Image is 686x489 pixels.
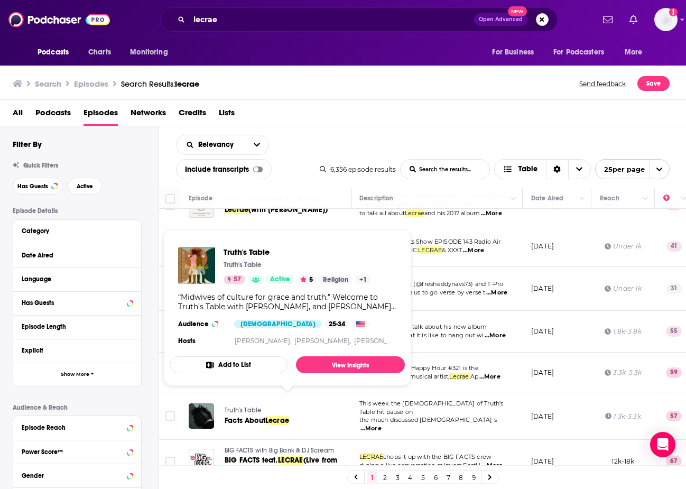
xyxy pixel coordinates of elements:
span: and his 2017 album [424,209,480,217]
div: Search Results: [121,79,199,89]
span: ...More [479,373,500,381]
button: open menu [246,135,268,154]
span: Open Advanced [479,17,523,22]
span: (with [PERSON_NAME]) [248,205,328,214]
span: 12k-18k [611,457,634,465]
span: Podcasts [35,104,71,126]
button: Has Guests [13,178,63,195]
button: Show More [13,363,141,386]
span: ...More [481,209,502,218]
span: LECRAE [278,456,303,465]
span: lecrae [175,79,199,89]
a: View Insights [296,356,405,373]
button: Save [637,76,670,91]
h3: Episodes [74,79,108,89]
span: Ap [470,373,478,380]
button: open menu [123,42,181,62]
img: Podchaser - Follow, Share and Rate Podcasts [8,10,110,30]
a: 1 [367,471,377,484]
a: 5 [418,471,428,484]
p: Truth's Table [224,261,262,269]
p: 59 [666,367,682,378]
a: 7 [443,471,453,484]
p: [DATE] [531,284,554,293]
span: ...More [463,246,484,255]
h3: Audience [178,320,226,328]
h4: Hosts [178,337,196,345]
img: Truth's Table [178,247,215,284]
span: (@tpromusic) join us to go verse by verse t [359,289,485,296]
a: Truth's Table [225,406,350,416]
span: My guest for The Happy Hour #321 is the [359,364,479,372]
span: More [625,45,643,60]
span: ...More [481,462,503,470]
span: Table [518,165,537,173]
button: open menu [30,42,82,62]
span: The DJ JesusBeats Show EPISODE 143 Radio Air [359,238,501,245]
div: 1.3k-3.3k [605,412,641,421]
p: [DATE] [531,327,554,336]
span: Truth's Table [224,247,371,257]
a: Show notifications dropdown [625,11,642,29]
span: Charts [88,45,111,60]
div: [DEMOGRAPHIC_DATA] [234,320,322,328]
a: Religion [319,275,353,284]
p: 55 [666,326,682,337]
span: BIG FACTS with Big Bank & DJ Scream [225,447,334,454]
div: 25-34 [325,320,349,328]
div: Category [22,227,126,235]
span: ...More [360,425,382,433]
span: Monitoring [130,45,168,60]
button: open menu [595,159,670,179]
span: chops it up with the BIG FACTS crew [383,453,492,460]
a: [PERSON_NAME], [294,337,351,345]
span: stops by to talk about his new album [379,323,487,330]
div: Sort Direction [546,160,568,179]
div: Open Intercom Messenger [650,432,675,457]
span: Toggle select row [165,411,175,421]
button: open menu [617,42,656,62]
a: Show notifications dropdown [599,11,617,29]
a: Networks [131,104,166,126]
div: Episode [189,192,212,205]
div: Gender [22,472,124,479]
div: 6,356 episode results [320,165,396,173]
h2: Filter By [13,139,42,149]
span: Active [77,183,93,189]
a: Credits [179,104,206,126]
div: “Midwives of culture for grace and truth.” Welcome to Truth’s Table with [PERSON_NAME], and [PERS... [178,292,396,311]
a: +1 [355,275,371,284]
a: BIG FACTS with Big Bank & DJ Scream [225,446,350,456]
span: to talk all about [359,209,405,217]
div: Power Score™ [22,448,124,456]
div: Episode Reach [22,424,124,431]
button: Gender [22,468,133,482]
span: [PERSON_NAME] (@fresheddynavs73) and T-Pro [359,280,503,288]
span: Podcasts [38,45,69,60]
div: Power Score [663,192,678,205]
span: Show More [61,372,89,377]
button: Choose View [494,159,591,179]
a: Lecrae(with [PERSON_NAME]) [225,205,350,215]
span: during a live conversation at Invest Fest! | [359,462,481,469]
a: BIG FACTS feat.LECRAE(Live from Invest Fest) [225,455,350,476]
span: This week the [DEMOGRAPHIC_DATA] of Truth's Table hit pause on [359,400,503,416]
span: For Business [492,45,534,60]
button: Date Aired [22,248,133,262]
a: Active [266,275,294,284]
span: Has Guests [17,183,48,189]
span: Relevancy [198,141,237,149]
button: open menu [177,141,246,149]
p: Episode Details [13,207,142,215]
a: 3 [392,471,403,484]
span: Lecrae [265,416,289,425]
button: Episode Reach [22,420,133,433]
button: Active [68,178,102,195]
button: Column Actions [507,192,520,205]
p: 41 [666,241,682,252]
div: Explicit [22,347,126,354]
button: open menu [485,42,547,62]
